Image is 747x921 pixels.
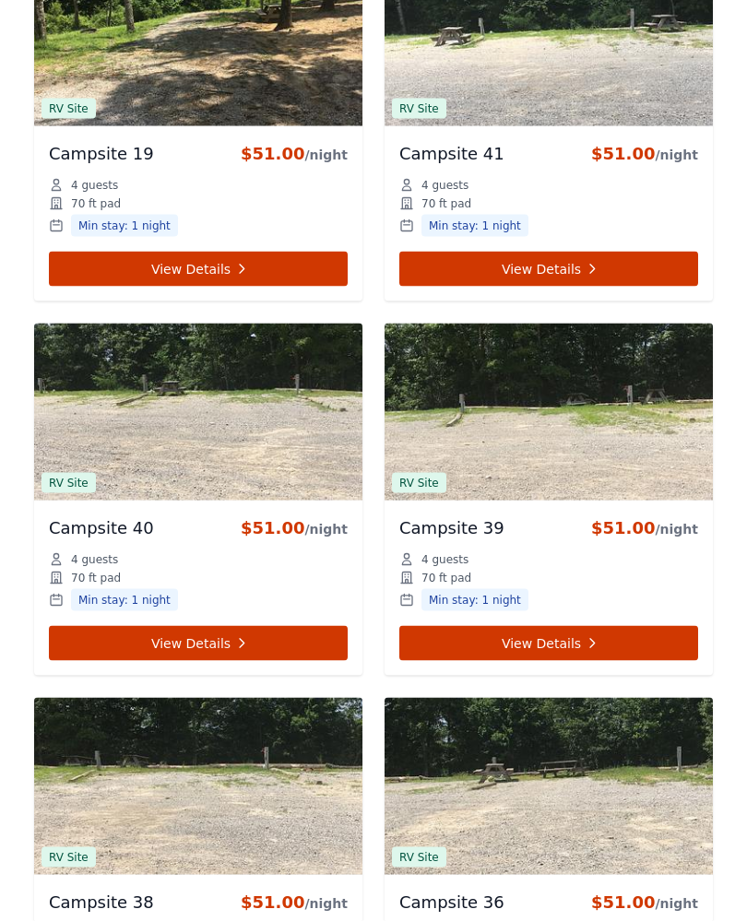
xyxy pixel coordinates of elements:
[399,252,698,287] a: View Details
[71,215,178,237] span: Min stay: 1 night
[49,626,348,661] a: View Details
[241,890,348,915] div: $51.00
[421,552,468,567] span: 4 guests
[591,890,698,915] div: $51.00
[392,847,446,868] span: RV Site
[385,324,713,501] img: Campsite 39
[304,896,348,911] span: /night
[49,515,154,541] h3: Campsite 40
[655,896,698,911] span: /night
[241,515,348,541] div: $51.00
[399,890,504,915] h3: Campsite 36
[421,215,528,237] span: Min stay: 1 night
[421,196,471,211] span: 70 ft pad
[655,148,698,162] span: /night
[591,515,698,541] div: $51.00
[34,324,362,501] img: Campsite 40
[71,589,178,611] span: Min stay: 1 night
[71,178,118,193] span: 4 guests
[421,178,468,193] span: 4 guests
[41,473,96,493] span: RV Site
[304,148,348,162] span: /night
[655,522,698,537] span: /night
[71,552,118,567] span: 4 guests
[392,473,446,493] span: RV Site
[399,515,504,541] h3: Campsite 39
[399,141,504,167] h3: Campsite 41
[399,626,698,661] a: View Details
[49,890,154,915] h3: Campsite 38
[71,571,121,585] span: 70 ft pad
[49,252,348,287] a: View Details
[41,847,96,868] span: RV Site
[41,99,96,119] span: RV Site
[49,141,154,167] h3: Campsite 19
[421,589,528,611] span: Min stay: 1 night
[392,99,446,119] span: RV Site
[421,571,471,585] span: 70 ft pad
[241,141,348,167] div: $51.00
[34,698,362,875] img: Campsite 38
[385,698,713,875] img: Campsite 36
[71,196,121,211] span: 70 ft pad
[304,522,348,537] span: /night
[591,141,698,167] div: $51.00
